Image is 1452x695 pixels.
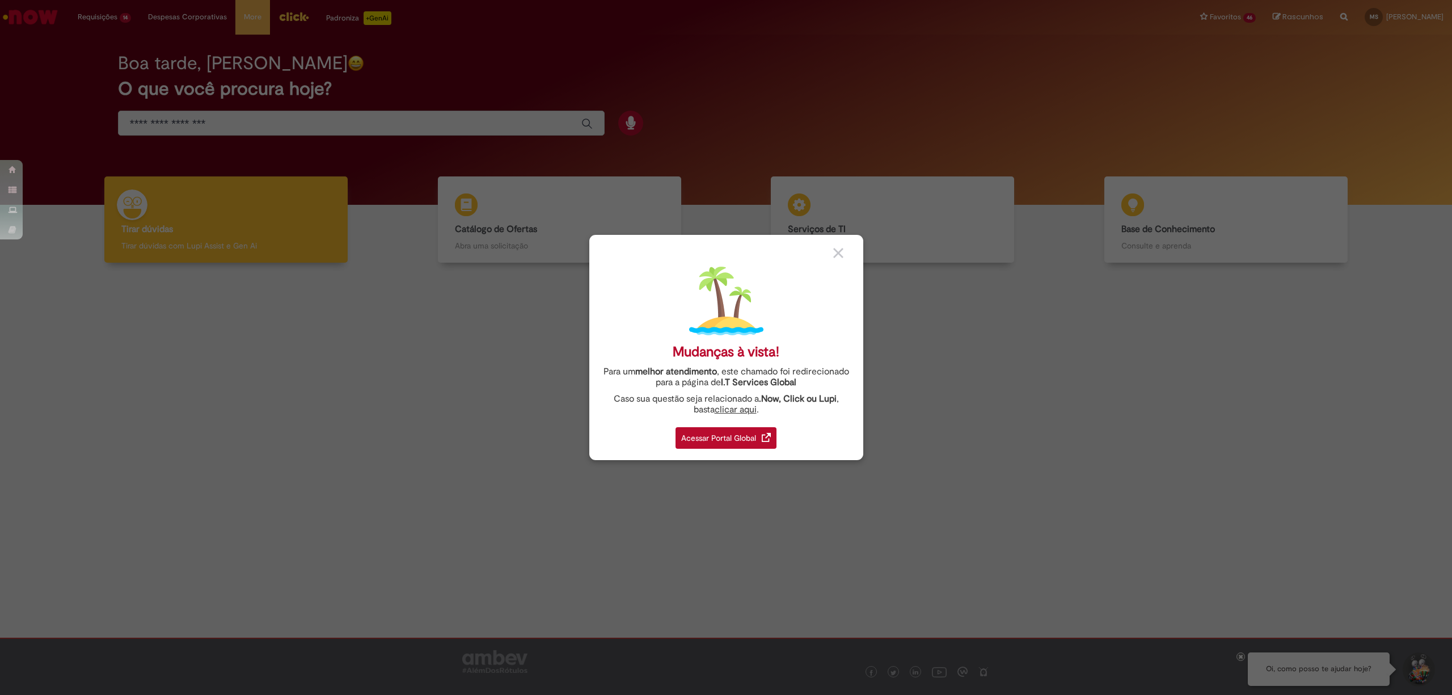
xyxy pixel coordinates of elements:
[762,433,771,442] img: redirect_link.png
[598,394,855,415] div: Caso sua questão seja relacionado a , basta .
[759,393,837,405] strong: .Now, Click ou Lupi
[715,398,757,415] a: clicar aqui
[689,264,763,338] img: island.png
[833,248,843,258] img: close_button_grey.png
[676,427,776,449] div: Acessar Portal Global
[721,370,796,388] a: I.T Services Global
[598,367,855,388] div: Para um , este chamado foi redirecionado para a página de
[673,344,779,360] div: Mudanças à vista!
[676,421,776,449] a: Acessar Portal Global
[635,366,717,377] strong: melhor atendimento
